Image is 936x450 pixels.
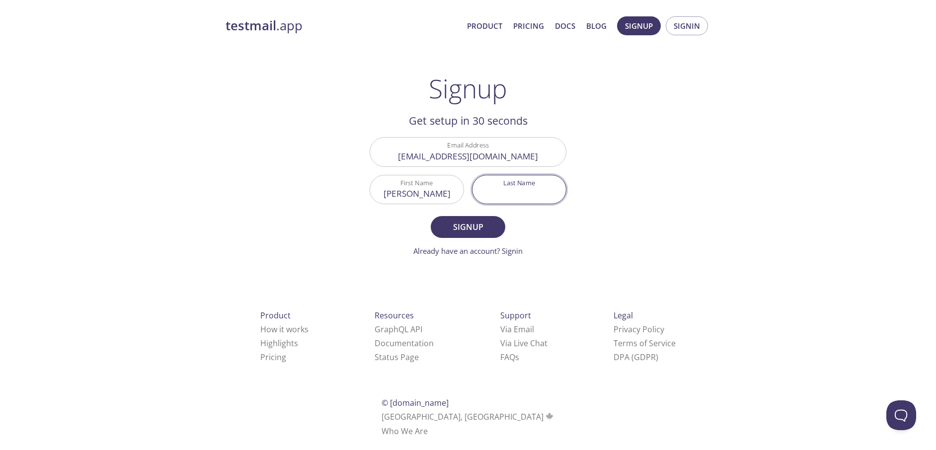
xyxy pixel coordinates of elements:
h2: Get setup in 30 seconds [370,112,566,129]
a: testmail.app [226,17,459,34]
span: Product [260,310,291,321]
span: Legal [614,310,633,321]
a: Pricing [513,19,544,32]
a: Who We Are [382,426,428,437]
span: Signin [674,19,700,32]
h1: Signup [429,74,507,103]
iframe: Help Scout Beacon - Open [886,400,916,430]
span: Signup [625,19,653,32]
a: Highlights [260,338,298,349]
a: Via Email [500,324,534,335]
span: © [DOMAIN_NAME] [382,397,449,408]
button: Signup [617,16,661,35]
a: Blog [586,19,607,32]
a: Already have an account? Signin [413,246,523,256]
a: Docs [555,19,575,32]
span: Resources [375,310,414,321]
a: Status Page [375,352,419,363]
a: GraphQL API [375,324,422,335]
a: Pricing [260,352,286,363]
button: Signin [666,16,708,35]
a: Product [467,19,502,32]
a: Via Live Chat [500,338,547,349]
strong: testmail [226,17,276,34]
span: [GEOGRAPHIC_DATA], [GEOGRAPHIC_DATA] [382,411,555,422]
a: Documentation [375,338,434,349]
a: Privacy Policy [614,324,664,335]
a: DPA (GDPR) [614,352,658,363]
span: Signup [442,220,494,234]
button: Signup [431,216,505,238]
a: FAQ [500,352,519,363]
span: s [515,352,519,363]
a: How it works [260,324,309,335]
span: Support [500,310,531,321]
a: Terms of Service [614,338,676,349]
